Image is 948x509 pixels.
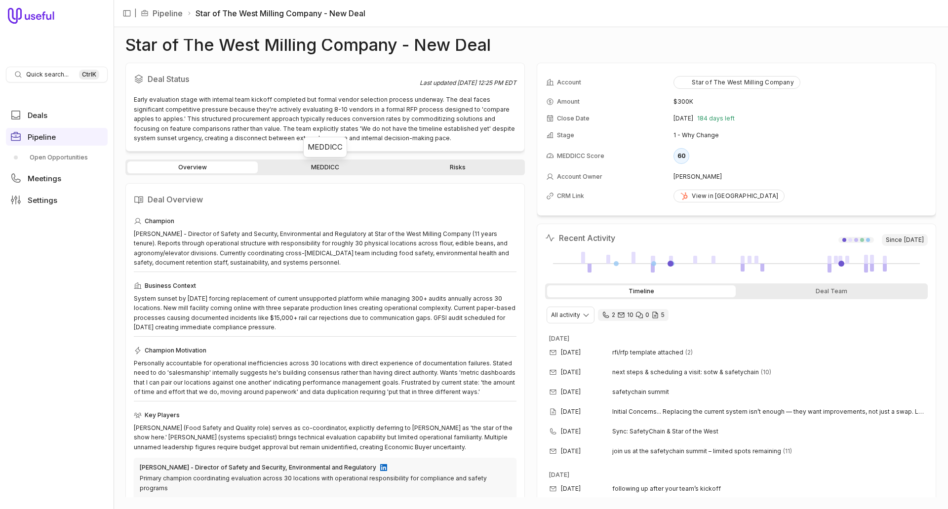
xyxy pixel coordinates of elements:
[6,128,108,146] a: Pipeline
[6,106,108,124] a: Deals
[549,335,569,342] time: [DATE]
[119,6,134,21] button: Collapse sidebar
[612,368,759,376] span: next steps & scheduling a visit: sotw & safetychain
[685,349,693,356] span: 2 emails in thread
[904,236,924,244] time: [DATE]
[127,161,258,173] a: Overview
[557,192,584,200] span: CRM Link
[393,161,523,173] a: Risks
[557,152,604,160] span: MEDDICC Score
[134,280,516,292] div: Business Context
[738,285,926,297] div: Deal Team
[549,471,569,478] time: [DATE]
[673,76,800,89] button: Star of The West Milling Company
[547,285,736,297] div: Timeline
[561,447,581,455] time: [DATE]
[612,428,912,435] span: Sync: SafetyChain & Star of the West
[673,115,693,122] time: [DATE]
[28,175,61,182] span: Meetings
[557,98,580,106] span: Amount
[134,229,516,268] div: [PERSON_NAME] - Director of Safety and Security, Environmental and Regulatory at Star of the West...
[28,133,56,141] span: Pipeline
[134,358,516,397] div: Personally accountable for operational inefficiencies across 30 locations with direct experience ...
[134,215,516,227] div: Champion
[673,169,927,185] td: [PERSON_NAME]
[612,447,781,455] span: join us at the safetychain summit – limited spots remaining
[134,423,516,452] div: [PERSON_NAME] (Food Safety and Quality role) serves as co-coordinator, explicitly deferring to [P...
[783,447,792,455] span: 11 emails in thread
[561,485,581,493] time: [DATE]
[612,388,669,396] span: safetychain summit
[260,161,390,173] a: MEDDICC
[561,428,581,435] time: [DATE]
[28,112,47,119] span: Deals
[557,131,574,139] span: Stage
[6,150,108,165] a: Open Opportunities
[125,39,491,51] h1: Star of The West Milling Company - New Deal
[308,141,343,153] div: MEDDICC
[140,473,511,493] div: Primary champion coordinating evaluation across 30 locations with operational responsibility for ...
[561,388,581,396] time: [DATE]
[697,115,735,122] span: 184 days left
[134,95,516,143] div: Early evaluation stage with internal team kickoff completed but formal vendor selection process u...
[134,7,137,19] span: |
[153,7,183,19] a: Pipeline
[612,485,721,493] span: following up after your team’s kickoff
[673,94,927,110] td: $300K
[457,79,516,86] time: [DATE] 12:25 PM EDT
[673,127,927,143] td: 1 - Why Change
[134,409,516,421] div: Key Players
[561,368,581,376] time: [DATE]
[612,408,924,416] span: Initial Concerns... Replacing the current system isn’t enough — they want improvements, not just ...
[79,70,99,79] kbd: Ctrl K
[612,349,683,356] span: rfi/rfp template attached
[557,115,590,122] span: Close Date
[6,191,108,209] a: Settings
[680,78,793,86] div: Star of The West Milling Company
[134,294,516,332] div: System sunset by [DATE] forcing replacement of current unsupported platform while managing 300+ a...
[561,408,581,416] time: [DATE]
[140,464,376,471] div: [PERSON_NAME] - Director of Safety and Security, Environmental and Regulatory
[598,309,669,321] div: 2 calls and 10 email threads
[673,190,785,202] a: View in [GEOGRAPHIC_DATA]
[561,349,581,356] time: [DATE]
[134,345,516,356] div: Champion Motivation
[673,148,689,164] div: 60
[6,150,108,165] div: Pipeline submenu
[6,169,108,187] a: Meetings
[28,196,57,204] span: Settings
[187,7,365,19] li: Star of The West Milling Company - New Deal
[557,173,602,181] span: Account Owner
[557,78,581,86] span: Account
[545,232,615,244] h2: Recent Activity
[26,71,69,78] span: Quick search...
[680,192,778,200] div: View in [GEOGRAPHIC_DATA]
[134,71,420,87] h2: Deal Status
[761,368,771,376] span: 10 emails in thread
[882,234,928,246] span: Since
[134,192,516,207] h2: Deal Overview
[420,79,516,87] div: Last updated
[380,464,387,471] img: LinkedIn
